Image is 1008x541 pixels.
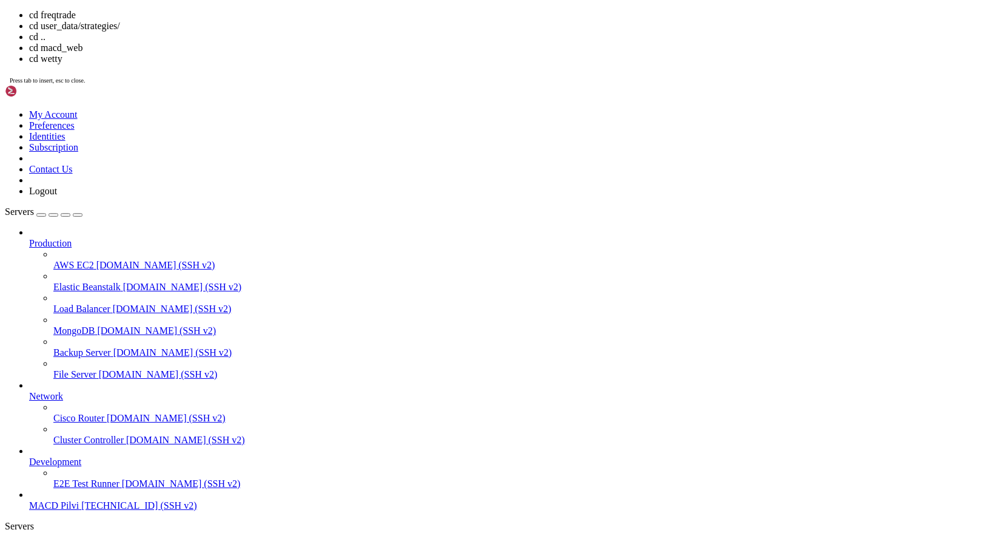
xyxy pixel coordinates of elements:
[5,428,850,438] x-row: : yaml.scanner.ScannerError: mapping values are not allowed here
[87,149,131,159] span: freqtrade
[5,98,850,108] x-row: root@ubuntu-4gb-hel1-1:~/freqtrade# nano docker-compose.yml
[5,201,850,211] x-row: root@ubuntu-4gb-hel1-1:~/freqtrade# cd ..^C
[53,435,1003,446] a: Cluster Controller [DOMAIN_NAME] (SSH v2)
[53,282,121,292] span: Elastic Beanstalk
[5,160,850,170] x-row: root@ubuntu-4gb-hel1-1:~/freqtrade# ^C
[5,356,850,366] x-row: root@ubuntu-4gb-hel1-1:~# cd freqtrade
[53,260,94,270] span: AWS EC2
[53,282,1003,293] a: Elastic Beanstalk [DOMAIN_NAME] (SSH v2)
[592,407,636,417] span: user_data
[29,142,78,152] a: Subscription
[29,53,1003,64] li: cd wetty
[53,304,1003,315] a: Load Balancer [DOMAIN_NAME] (SSH v2)
[5,438,850,449] x-row: in "./docker-compose.yml", line 2, column 9
[29,380,1003,446] li: Network
[53,358,1003,380] li: File Server [DOMAIN_NAME] (SSH v2)
[53,347,1003,358] a: Backup Server [DOMAIN_NAME] (SSH v2)
[5,180,850,191] x-row: root@ubuntu-4gb-hel1-1:~/freqtrade# [PERSON_NAME]-compose.yml docker-compose.original.yml
[5,36,850,46] x-row: remote: Compressing objects: 100% (54/54), done.
[5,139,850,149] x-row: CONTRIBUTING.md pyproject.toml requirements-freqai.txt
[5,149,34,159] span: docker
[5,191,850,201] x-row: root@ubuntu-4gb-hel1-1:~/freqtrade# nano user_data/strategies/TrendMomentumStrategy.py
[5,67,850,77] x-row: Resolving deltas: 100% (126809/126809), done.
[113,347,232,358] span: [DOMAIN_NAME] (SSH v2)
[53,424,1003,446] li: Cluster Controller [DOMAIN_NAME] (SSH v2)
[29,391,63,401] span: Network
[199,449,204,459] div: (38, 43)
[5,263,850,273] x-row: root@ubuntu-4gb-hel1-1:~# nano user_data/strategies/TrendMomentumStrategy.py
[81,500,197,511] span: [TECHNICAL_ID] (SSH v2)
[602,129,626,138] span: tests
[5,26,850,36] x-row: remote: Counting objects: 100% (94/94), done.
[5,294,850,304] x-row: :
[29,109,78,120] a: My Account
[107,413,226,423] span: [DOMAIN_NAME] (SSH v2)
[5,449,850,459] x-row: root@ubuntu-4gb-hel1-1:~/freqtrade# cd
[5,315,850,325] x-row: parent. Are you in the right directory?
[53,413,1003,424] a: Cisco Router [DOMAIN_NAME] (SSH v2)
[5,206,82,217] a: Servers
[626,118,689,128] span: [DOMAIN_NAME]
[5,206,34,217] span: Servers
[175,139,218,149] span: ft_client
[99,369,218,379] span: [DOMAIN_NAME] (SSH v2)
[29,238,1003,249] a: Production
[122,478,241,489] span: [DOMAIN_NAME] (SSH v2)
[5,222,850,232] x-row: -bash: cd: user_data/strategies/: No such file or directory
[53,336,1003,358] li: Backup Server [DOMAIN_NAME] (SSH v2)
[679,387,742,396] span: [DOMAIN_NAME]
[5,85,75,97] img: Shellngn
[5,232,850,242] x-row: root@ubuntu-4gb-hel1-1:~/freqtrade# cd ..
[5,376,68,386] span: build_helpers
[5,428,29,438] span: ERROR
[5,273,850,284] x-row: root@ubuntu-4gb-hel1-1:~# docker-compose run --rm freqtrade create-userdir --userdir user_data
[96,260,215,270] span: [DOMAIN_NAME] (SSH v2)
[5,129,78,138] span: config_examples
[29,21,1003,32] li: cd user_data/strategies/
[53,271,1003,293] li: Elastic Beanstalk [DOMAIN_NAME] (SSH v2)
[199,376,243,386] span: freqtrade
[53,347,111,358] span: Backup Server
[5,521,1003,532] div: Servers
[53,435,124,445] span: Cluster Controller
[29,43,1003,53] li: cd macd_web
[228,407,272,417] span: ft_client
[53,402,1003,424] li: Cisco Router [DOMAIN_NAME] (SSH v2)
[53,249,1003,271] li: AWS EC2 [DOMAIN_NAME] (SSH v2)
[29,500,1003,511] a: MACD Pilvi [TECHNICAL_ID] (SSH v2)
[5,118,68,128] span: build_helpers
[29,391,1003,402] a: Network
[29,446,1003,489] li: Development
[53,468,1003,489] li: E2E Test Runner [DOMAIN_NAME] (SSH v2)
[29,457,81,467] span: Development
[5,242,850,253] x-row: root@ubuntu-4gb-hel1-1:~# cd user_data/strategies/
[5,5,850,15] x-row: Cloning into 'freqtrade'...
[5,56,850,67] x-row: Receiving objects: 100% (171800/171800), 616.28 MiB | 41.33 MiB/s, done.
[655,397,679,407] span: tests
[53,260,1003,271] a: AWS EC2 [DOMAIN_NAME] (SSH v2)
[53,293,1003,315] li: Load Balancer [DOMAIN_NAME] (SSH v2)
[126,435,245,445] span: [DOMAIN_NAME] (SSH v2)
[53,315,1003,336] li: MongoDB [DOMAIN_NAME] (SSH v2)
[29,457,1003,468] a: Development
[5,304,850,315] x-row: Can't find a suitable configuration file in this directory or any
[519,139,563,149] span: user_data
[53,304,110,314] span: Load Balancer
[5,387,850,397] x-row: docker-compose.yml freqtrade.service [DOMAIN_NAME] requirements-dev.txt requirements-plot.txt
[5,149,850,160] x-row: LICENSE README.md requirements-hyperopt.txt setup.ps1
[29,238,72,248] span: Production
[5,294,29,304] span: ERROR
[53,325,1003,336] a: MongoDB [DOMAIN_NAME] (SSH v2)
[53,478,1003,489] a: E2E Test Runner [DOMAIN_NAME] (SSH v2)
[53,325,95,336] span: MongoDB
[29,186,57,196] a: Logout
[5,129,850,139] x-row: Dockerfile freqtrade.service.watchdog mkdocs.yml requirements-freqai-rl.txt requirements.txt
[29,32,1003,43] li: cd ..
[29,227,1003,380] li: Production
[78,139,97,149] span: docs
[5,46,850,56] x-row: remote: Total 171800 (delta 66), reused 40 (delta 40), pack-reused 171706 (from 2)
[5,253,850,263] x-row: -bash: cd: user_data/strategies/: No such file or directory
[461,407,495,417] span: scripts
[53,413,104,423] span: Cisco Router
[5,418,850,428] x-row: root@ubuntu-4gb-hel1-1:~/freqtrade# docker-compose run --rm freqtrade create-userdir --userdir us...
